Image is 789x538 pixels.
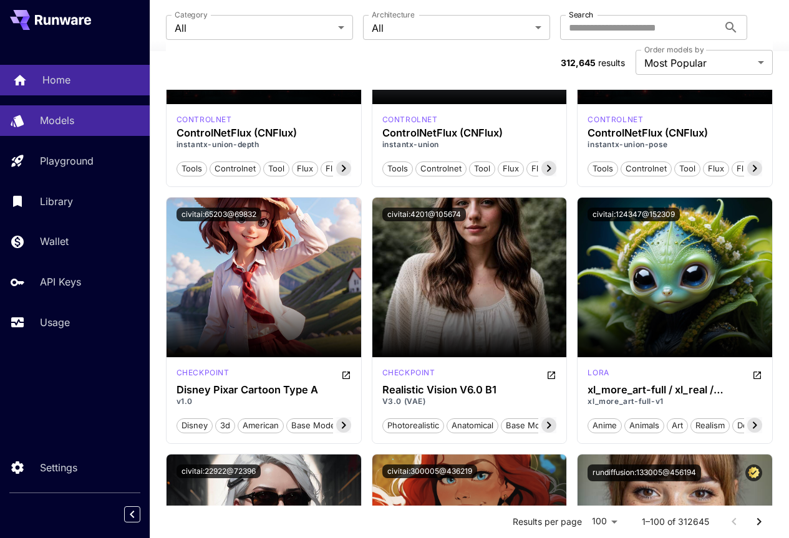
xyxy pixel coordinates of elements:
span: photorealistic [383,420,443,432]
button: anime [588,417,622,433]
button: american [238,417,284,433]
p: V3.0 (VAE) [382,396,557,407]
h3: ControlNetFlux (CNFlux) [382,127,557,139]
button: Collapse sidebar [124,506,140,522]
span: anime [588,420,621,432]
label: Search [569,9,593,20]
p: Wallet [40,234,69,249]
span: 312,645 [561,57,596,68]
span: tool [264,163,289,175]
button: flux [498,160,524,176]
p: v1.0 [177,396,351,407]
button: Go to next page [747,509,772,534]
p: instantx-union [382,139,557,150]
button: 3d [215,417,235,433]
p: API Keys [40,274,81,289]
p: lora [588,367,609,378]
span: flux1.d [732,163,768,175]
button: civitai:300005@436219 [382,464,477,478]
div: FLUX.1 D [382,114,438,125]
h3: ControlNetFlux (CNFlux) [588,127,762,139]
button: art [667,417,688,433]
p: controlnet [382,114,438,125]
div: Collapse sidebar [133,503,150,526]
span: american [238,420,283,432]
span: art [667,420,687,432]
span: All [372,21,530,36]
p: Settings [40,460,77,475]
p: Results per page [513,516,582,528]
button: base model [501,417,557,433]
span: 3d [216,420,235,432]
button: disney [177,417,213,433]
button: civitai:22922@72396 [177,464,261,478]
span: flux [704,163,728,175]
span: base model [287,420,342,432]
button: animals [624,417,664,433]
button: flux1.d [526,160,564,176]
button: tools [382,160,413,176]
h3: xl_more_art-full / xl_real / Enhancer [588,384,762,396]
p: checkpoint [177,367,230,378]
button: civitai:4201@105674 [382,208,466,221]
span: tool [675,163,700,175]
p: instantx-union-depth [177,139,351,150]
p: Usage [40,315,70,330]
span: flux1.d [527,163,563,175]
button: controlnet [415,160,467,176]
p: 1–100 of 312645 [642,516,709,528]
p: checkpoint [382,367,435,378]
p: Models [40,113,74,128]
div: FLUX.1 D [177,114,232,125]
p: Library [40,194,73,209]
span: flux [293,163,317,175]
button: rundiffusion:133005@456194 [588,464,701,481]
span: disney [177,420,212,432]
div: SD 1.5 [177,367,230,382]
label: Order models by [644,44,704,55]
button: tool [469,160,495,176]
button: Open in CivitAI [341,367,351,382]
p: controlnet [177,114,232,125]
div: 100 [587,512,622,531]
p: Home [42,72,70,87]
span: tools [383,163,412,175]
button: Open in CivitAI [752,367,762,382]
div: SD 1.5 [382,367,435,382]
span: results [598,57,625,68]
span: animals [625,420,664,432]
span: tool [470,163,495,175]
button: flux1.d [732,160,769,176]
span: tools [588,163,617,175]
button: tool [674,160,700,176]
h3: Disney Pixar Cartoon Type A [177,384,351,396]
span: All [175,21,333,36]
button: controlnet [621,160,672,176]
div: SDXL 1.0 [588,367,609,382]
button: flux [703,160,729,176]
h3: ControlNetFlux (CNFlux) [177,127,351,139]
span: realism [691,420,729,432]
span: flux1.d [321,163,357,175]
p: instantx-union-pose [588,139,762,150]
button: tools [588,160,618,176]
button: civitai:124347@152309 [588,208,680,221]
button: Certified Model – Vetted for best performance and includes a commercial license. [745,464,762,481]
p: xl_more_art-full-v1 [588,396,762,407]
p: Playground [40,153,94,168]
button: flux1.d [321,160,358,176]
h3: Realistic Vision V6.0 B1 [382,384,557,396]
label: Architecture [372,9,414,20]
label: Category [175,9,208,20]
button: anatomical [447,417,498,433]
button: photorealistic [382,417,444,433]
button: tool [263,160,289,176]
span: flux [498,163,523,175]
span: base model [501,420,556,432]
